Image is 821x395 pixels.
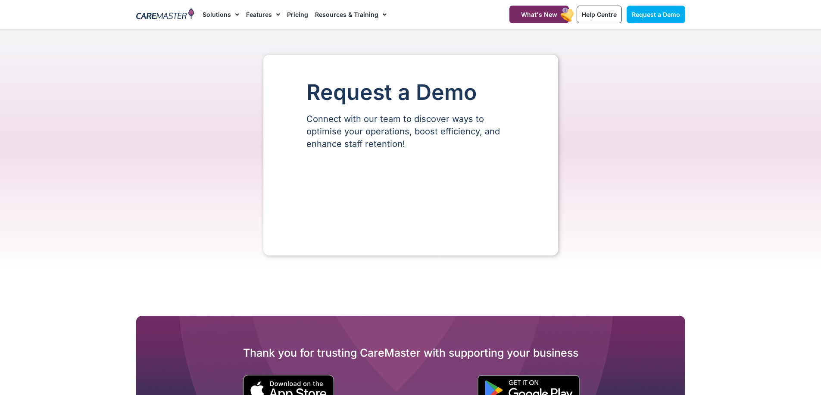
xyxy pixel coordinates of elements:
[521,11,557,18] span: What's New
[577,6,622,23] a: Help Centre
[632,11,680,18] span: Request a Demo
[582,11,617,18] span: Help Centre
[306,81,515,104] h1: Request a Demo
[136,346,685,360] h2: Thank you for trusting CareMaster with supporting your business
[306,113,515,150] p: Connect with our team to discover ways to optimise your operations, boost efficiency, and enhance...
[136,8,194,21] img: CareMaster Logo
[627,6,685,23] a: Request a Demo
[509,6,569,23] a: What's New
[306,165,515,230] iframe: Form 0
